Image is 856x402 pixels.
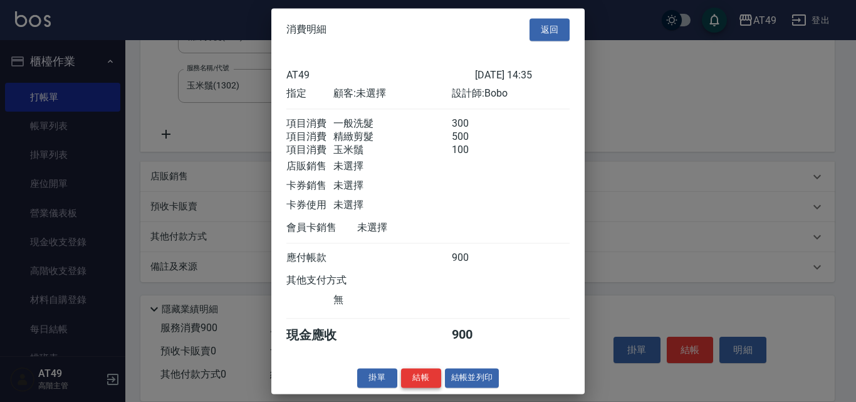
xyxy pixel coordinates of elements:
[445,368,499,388] button: 結帳並列印
[530,18,570,41] button: 返回
[333,130,451,144] div: 精緻剪髮
[286,117,333,130] div: 項目消費
[286,23,326,36] span: 消費明細
[286,144,333,157] div: 項目消費
[286,179,333,193] div: 卡券銷售
[286,69,475,81] div: AT49
[452,144,499,157] div: 100
[333,179,451,193] div: 未選擇
[286,251,333,265] div: 應付帳款
[286,199,333,212] div: 卡券使用
[475,69,570,81] div: [DATE] 14:35
[286,87,333,100] div: 指定
[333,160,451,173] div: 未選擇
[286,160,333,173] div: 店販銷售
[452,130,499,144] div: 500
[401,368,441,388] button: 結帳
[333,87,451,100] div: 顧客: 未選擇
[333,199,451,212] div: 未選擇
[357,221,475,235] div: 未選擇
[452,251,499,265] div: 900
[286,327,357,344] div: 現金應收
[452,117,499,130] div: 300
[286,274,381,287] div: 其他支付方式
[452,327,499,344] div: 900
[286,221,357,235] div: 會員卡銷售
[286,130,333,144] div: 項目消費
[333,144,451,157] div: 玉米鬚
[333,117,451,130] div: 一般洗髮
[357,368,397,388] button: 掛單
[333,294,451,307] div: 無
[452,87,570,100] div: 設計師: Bobo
